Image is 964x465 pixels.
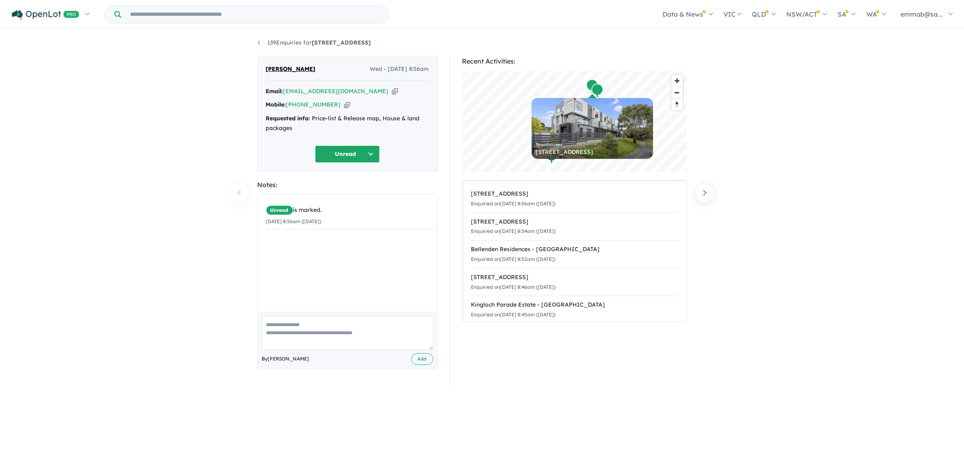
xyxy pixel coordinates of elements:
[392,87,398,96] button: Copy
[900,10,943,18] span: emmab@sa...
[671,99,683,110] span: Reset bearing to north
[315,145,380,163] button: Unread
[471,217,678,227] div: [STREET_ADDRESS]
[266,114,429,133] div: Price-list & Release map, House & land packages
[471,213,678,241] a: [STREET_ADDRESS]Enquiried on[DATE] 8:54am ([DATE])
[312,39,371,46] strong: [STREET_ADDRESS]
[471,245,678,254] div: Bellenden Residences - [GEOGRAPHIC_DATA]
[283,87,389,95] a: [EMAIL_ADDRESS][DOMAIN_NAME]
[471,273,678,282] div: [STREET_ADDRESS]
[266,205,293,215] span: Unread
[12,10,79,20] img: Openlot PRO Logo White
[257,179,438,190] div: Notes:
[262,355,309,363] span: By [PERSON_NAME]
[266,87,283,95] strong: Email:
[266,205,437,215] div: is marked.
[671,98,683,110] button: Reset bearing to north
[671,87,683,98] button: Zoom out
[471,240,678,269] a: Bellenden Residences - [GEOGRAPHIC_DATA]Enquiried on[DATE] 8:52am ([DATE])
[471,284,556,290] small: Enquiried on [DATE] 8:46am ([DATE])
[370,64,429,74] span: Wed - [DATE] 8:56am
[471,228,556,234] small: Enquiried on [DATE] 8:54am ([DATE])
[266,64,316,74] span: [PERSON_NAME]
[266,115,311,122] strong: Requested info:
[532,98,653,159] a: Townhouses [STREET_ADDRESS]
[266,218,321,224] small: [DATE] 8:56am ([DATE])
[471,201,556,207] small: Enquiried on [DATE] 8:56am ([DATE])
[671,75,683,87] button: Zoom in
[266,101,286,108] strong: Mobile:
[286,101,341,108] a: [PHONE_NUMBER]
[471,268,678,296] a: [STREET_ADDRESS]Enquiried on[DATE] 8:46am ([DATE])
[462,71,687,172] canvas: Map
[471,185,678,213] a: [STREET_ADDRESS]Enquiried on[DATE] 8:56am ([DATE])
[471,256,556,262] small: Enquiried on [DATE] 8:52am ([DATE])
[471,296,678,324] a: Kingloch Parade Estate - [GEOGRAPHIC_DATA]Enquiried on[DATE] 8:45am ([DATE])
[586,79,598,94] div: Map marker
[344,100,350,109] button: Copy
[471,300,678,310] div: Kingloch Parade Estate - [GEOGRAPHIC_DATA]
[591,83,603,98] div: Map marker
[471,311,556,318] small: Enquiried on [DATE] 8:45am ([DATE])
[462,56,687,67] div: Recent Activities:
[471,189,678,199] div: [STREET_ADDRESS]
[536,149,649,155] div: [STREET_ADDRESS]
[536,143,649,147] div: Townhouses
[257,38,707,48] nav: breadcrumb
[411,353,433,365] button: Add
[257,39,371,46] a: 139Enquiries for[STREET_ADDRESS]
[123,6,387,23] input: Try estate name, suburb, builder or developer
